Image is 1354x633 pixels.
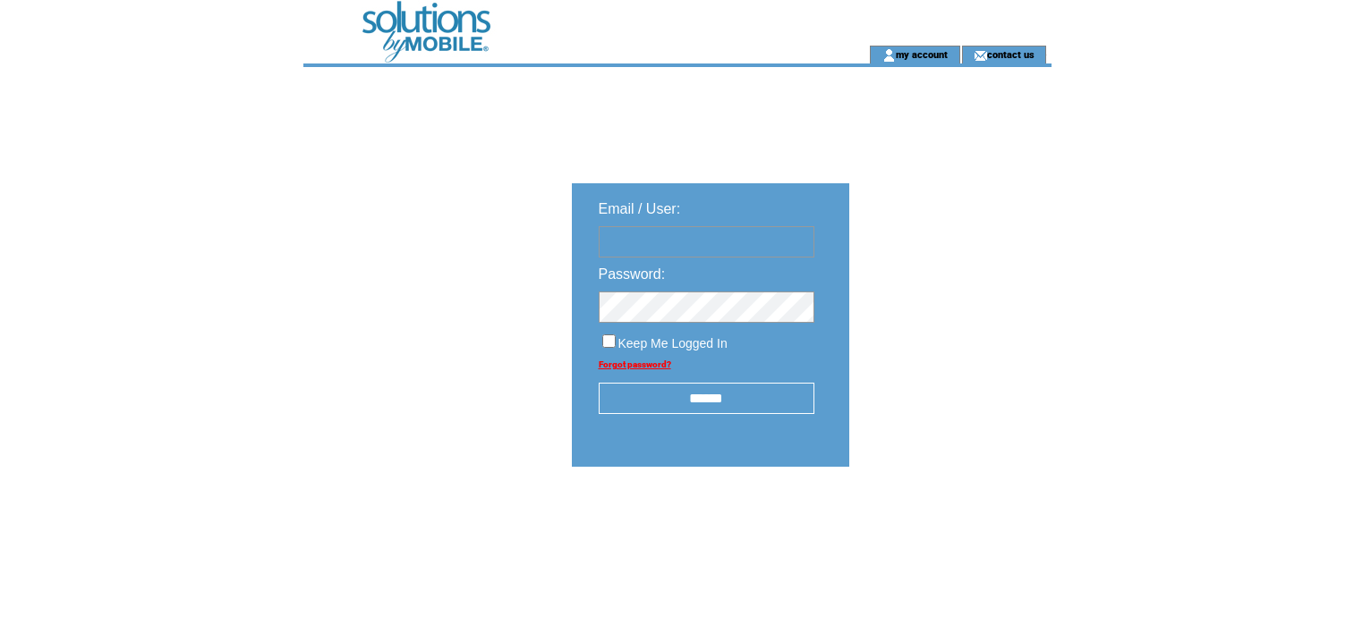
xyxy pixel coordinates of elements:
[896,48,948,60] a: my account
[987,48,1035,60] a: contact us
[599,266,666,282] span: Password:
[882,48,896,63] img: account_icon.gif;jsessionid=F60A171AABB4F103022EE03CE83969D1
[599,201,681,216] span: Email / User:
[618,336,728,350] span: Keep Me Logged In
[901,511,991,534] img: transparent.png;jsessionid=F60A171AABB4F103022EE03CE83969D1
[974,48,987,63] img: contact_us_icon.gif;jsessionid=F60A171AABB4F103022EE03CE83969D1
[599,359,671,369] a: Forgot password?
